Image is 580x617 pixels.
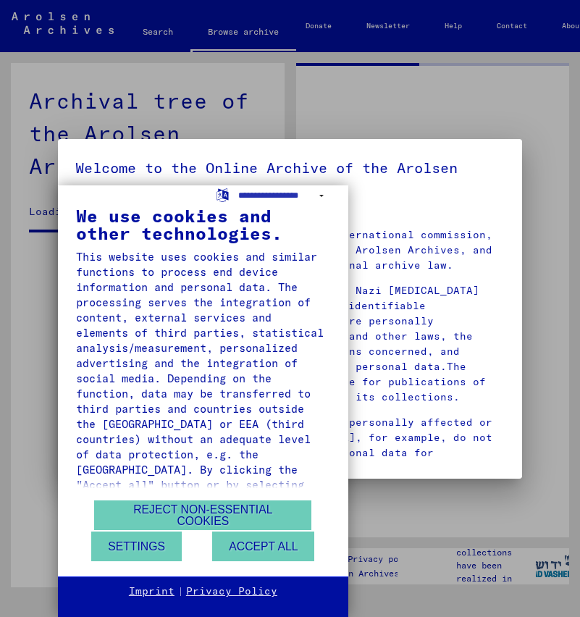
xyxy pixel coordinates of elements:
a: Imprint [129,584,175,599]
a: Privacy Policy [186,584,277,599]
div: We use cookies and other technologies. [76,207,330,242]
button: Settings [91,532,182,561]
button: Reject non-essential cookies [94,500,311,530]
button: Accept all [212,532,314,561]
div: This website uses cookies and similar functions to process end device information and personal da... [76,249,330,584]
